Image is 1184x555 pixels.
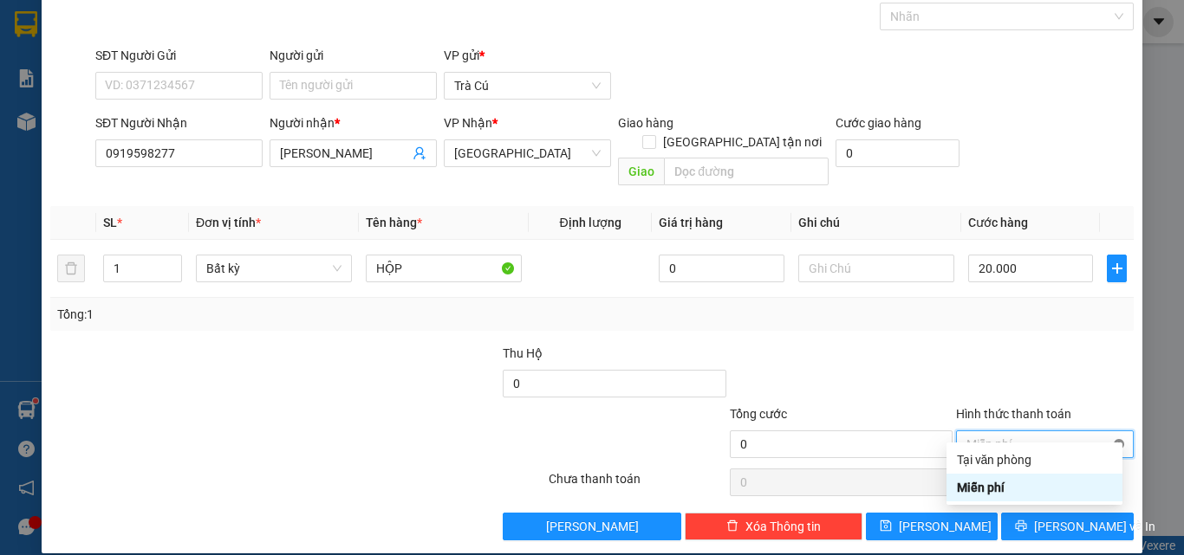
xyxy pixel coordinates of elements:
span: plus [1108,261,1126,275]
span: Đơn vị tính [196,216,261,229]
span: Giao hàng [618,116,673,130]
span: CR : [13,109,36,127]
input: Ghi Chú [798,255,954,282]
div: 100.000 [13,109,103,148]
span: Cước hàng [968,216,1028,229]
span: VP Nhận [444,116,492,130]
button: plus [1107,255,1127,282]
label: Cước giao hàng [836,116,921,130]
span: Giá trị hàng [659,216,723,229]
div: SĐT Người Gửi [95,46,263,65]
span: Tên hàng [366,216,422,229]
span: Định lượng [559,216,621,229]
span: Tổng cước [730,407,787,421]
input: Cước giao hàng [836,139,960,167]
span: [PERSON_NAME] [899,517,992,536]
span: [GEOGRAPHIC_DATA] tận nơi [656,132,829,152]
div: Tổng: 1 [57,305,459,324]
div: 0908918224 [113,74,289,99]
div: Người nhận [270,113,437,132]
input: 0 [659,255,784,282]
div: SĐT Người Nhận [95,113,263,132]
span: Gửi: [15,16,42,35]
th: Ghi chú [791,206,961,240]
div: Miễn phí [957,478,1112,497]
span: printer [1015,520,1027,533]
label: Hình thức thanh toán [956,407,1071,421]
input: VD: Bàn, Ghế [366,255,522,282]
span: user-add [413,146,426,160]
span: delete [726,520,738,533]
span: save [880,520,892,533]
input: Dọc đường [664,158,829,185]
span: close-circle [1114,439,1124,449]
button: delete [57,255,85,282]
div: Người gửi [270,46,437,65]
span: Trà Cú [454,73,601,99]
div: Chưa thanh toán [547,469,728,500]
span: Miễn phí [966,431,1123,457]
span: SL [103,216,117,229]
span: Nhận: [113,15,154,33]
span: Giao [618,158,664,185]
div: VP gửi [444,46,611,65]
button: deleteXóa Thông tin [685,513,862,540]
span: [PERSON_NAME] [546,517,639,536]
button: printer[PERSON_NAME] và In [1001,513,1134,540]
span: Bất kỳ [206,255,342,281]
div: Tại văn phòng [957,450,1112,469]
span: [PERSON_NAME] và In [1034,517,1155,536]
button: [PERSON_NAME] [503,513,680,540]
span: Thu Hộ [503,346,543,360]
div: Trà Cú [15,15,101,35]
button: save[PERSON_NAME] [866,513,999,540]
span: Sài Gòn [454,140,601,166]
div: [PERSON_NAME] [113,54,289,74]
div: [GEOGRAPHIC_DATA] [113,15,289,54]
span: Xóa Thông tin [745,517,821,536]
